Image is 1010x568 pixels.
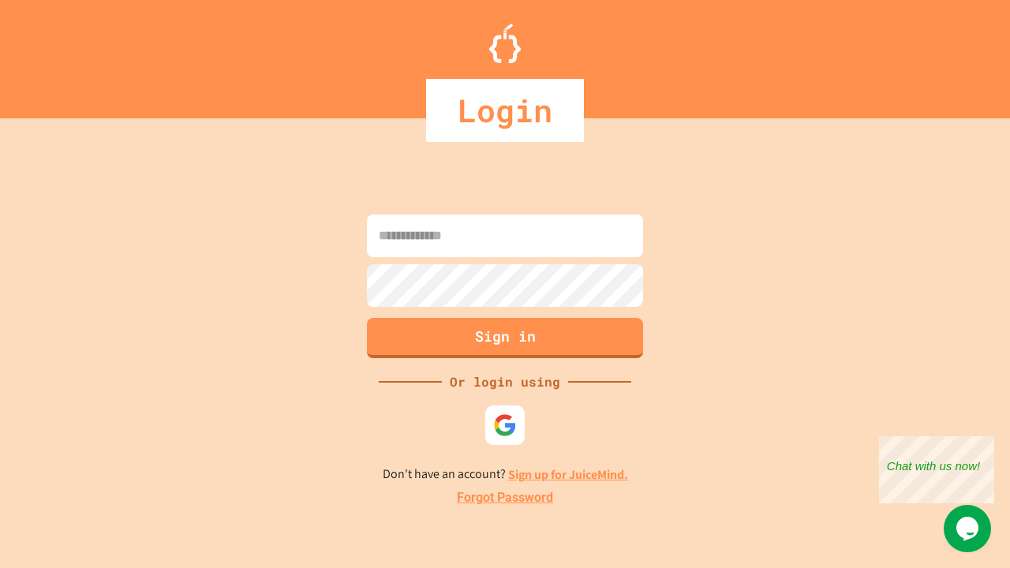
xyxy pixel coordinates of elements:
iframe: chat widget [879,436,994,503]
a: Forgot Password [457,488,553,507]
img: google-icon.svg [493,413,517,437]
div: Login [426,79,584,142]
p: Don't have an account? [383,465,628,484]
iframe: chat widget [944,505,994,552]
img: Logo.svg [489,24,521,63]
a: Sign up for JuiceMind. [508,466,628,483]
div: Or login using [442,372,568,391]
button: Sign in [367,318,643,358]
